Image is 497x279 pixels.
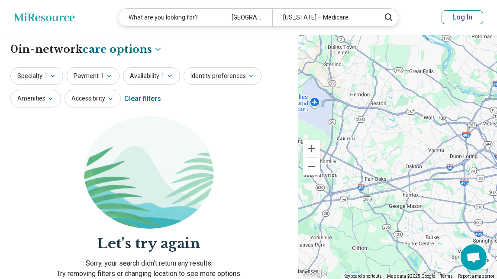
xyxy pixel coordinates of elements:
div: What are you looking for? [118,9,221,26]
span: 1 [44,71,48,81]
span: 1 [161,71,165,81]
button: Zoom out [303,158,320,175]
span: 1 [100,71,104,81]
button: Amenities [10,90,61,107]
div: Open chat [461,244,487,270]
button: Specialty1 [10,67,63,85]
button: Payment1 [67,67,119,85]
p: Sorry, your search didn’t return any results. Try removing filters or changing location to see mo... [10,258,288,279]
div: Clear filters [124,88,161,109]
div: [US_STATE] – Medicare [272,9,375,26]
button: Accessibility [65,90,121,107]
button: Log In [442,10,483,24]
button: Availability1 [123,67,180,85]
h1: 0 in-network [10,42,162,57]
button: Zoom in [303,140,320,157]
a: Terms (opens in new tab) [440,274,453,279]
button: Care options [83,42,162,57]
button: Identity preferences [184,67,261,85]
span: Map data ©2025 Google [387,274,435,279]
h2: Let's try again [10,234,288,253]
div: [GEOGRAPHIC_DATA] [221,9,272,26]
a: Report a map error [458,274,494,279]
span: care options [83,42,152,57]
